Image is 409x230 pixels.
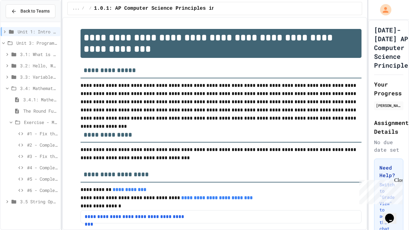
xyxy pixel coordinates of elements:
span: 3.2: Hello, World! [20,62,58,69]
span: 3.4.1: Mathematical Operators [23,96,58,103]
span: #4 - Complete the Code (Medium) [27,164,58,171]
span: 3.5 String Operators [20,198,58,205]
iframe: chat widget [357,177,403,204]
span: Unit 3: Programming with Python [16,40,58,46]
span: 3.1: What is Code? [20,51,58,58]
div: No due date set [374,138,403,154]
button: Back to Teams [6,4,55,18]
h3: Need Help? [379,164,398,179]
iframe: chat widget [383,205,403,224]
span: Back to Teams [20,8,50,14]
span: #6 - Complete the Code (Hard) [27,187,58,194]
span: #3 - Fix the Code (Medium) [27,153,58,160]
div: [PERSON_NAME] [376,103,401,108]
span: #1 - Fix the Code (Easy) [27,130,58,137]
h2: Your Progress [374,80,403,98]
span: 1.0.1: AP Computer Science Principles in Python Course Syllabus [94,5,284,12]
span: 3.4: Mathematical Operators [20,85,58,92]
div: My Account [373,3,393,17]
h2: Assignment Details [374,118,403,136]
span: / [82,6,84,11]
span: The Round Function [23,108,58,114]
span: #5 - Complete the Code (Hard) [27,176,58,182]
div: Chat with us now!Close [3,3,43,40]
span: Unit 1: Intro to Computer Science [18,28,58,35]
span: / [89,6,92,11]
span: Exercise - Mathematical Operators [24,119,58,126]
span: #2 - Complete the Code (Easy) [27,142,58,148]
span: ... [73,6,80,11]
span: 3.3: Variables and Data Types [20,74,58,80]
